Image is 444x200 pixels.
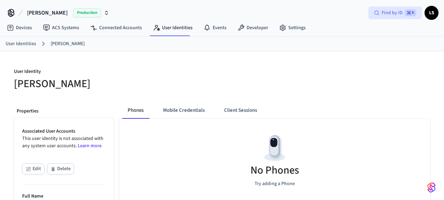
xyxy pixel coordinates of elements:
p: Full Name [22,193,105,200]
div: Find by ID⌘ K [368,7,422,19]
p: User Identity [14,68,218,77]
h5: [PERSON_NAME] [14,77,218,91]
span: Find by ID [382,9,403,16]
a: ACS Systems [37,22,85,34]
a: Devices [1,22,37,34]
p: Associated User Accounts [22,128,105,135]
a: User Identities [6,40,36,48]
a: [PERSON_NAME] [51,40,85,48]
a: Settings [274,22,311,34]
a: Developer [232,22,274,34]
button: Phones [122,102,149,119]
button: LS [425,6,438,20]
h5: No Phones [250,163,299,177]
a: Learn more [78,142,102,149]
span: LS [425,7,438,19]
a: User Identities [147,22,198,34]
button: Mobile Credentials [157,102,210,119]
img: SeamLogoGradient.69752ec5.svg [427,182,436,193]
span: Production [73,8,101,17]
a: Connected Accounts [85,22,147,34]
p: Properties [17,108,111,115]
button: Client Sessions [219,102,263,119]
img: Devices Empty State [259,133,290,164]
span: ⌘ K [405,9,416,16]
p: This user identity is not associated with any system user accounts. [22,135,105,150]
button: Edit [22,164,44,174]
button: Delete [47,164,74,174]
p: Try adding a Phone [255,180,295,187]
a: Events [198,22,232,34]
span: [PERSON_NAME] [27,9,68,17]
